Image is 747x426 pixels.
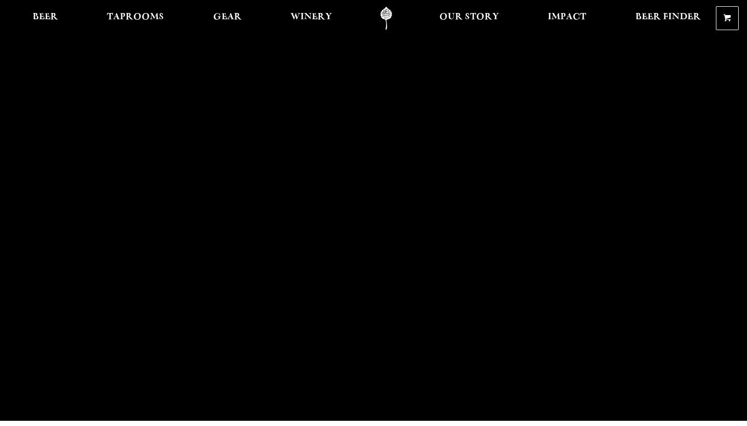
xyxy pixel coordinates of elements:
[439,13,499,21] span: Our Story
[433,7,506,30] a: Our Story
[100,7,171,30] a: Taprooms
[33,13,58,21] span: Beer
[629,7,708,30] a: Beer Finder
[26,7,65,30] a: Beer
[206,7,248,30] a: Gear
[635,13,701,21] span: Beer Finder
[107,13,164,21] span: Taprooms
[548,13,586,21] span: Impact
[284,7,339,30] a: Winery
[213,13,242,21] span: Gear
[290,13,332,21] span: Winery
[367,7,406,30] a: Odell Home
[541,7,593,30] a: Impact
